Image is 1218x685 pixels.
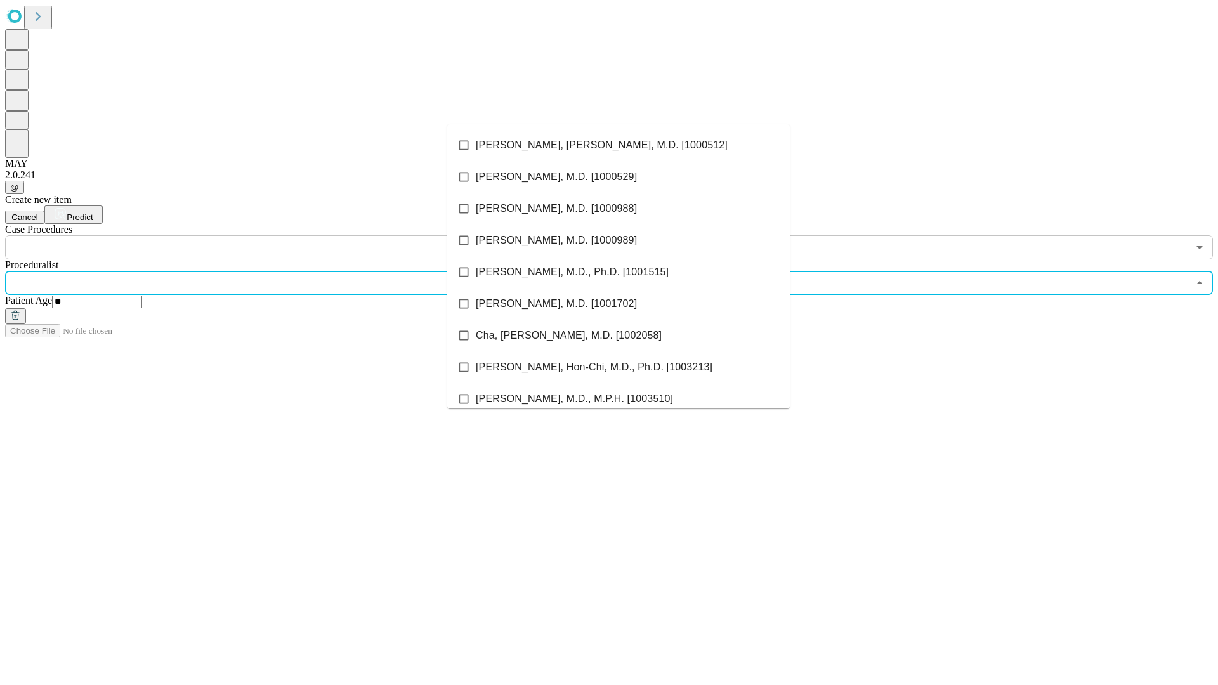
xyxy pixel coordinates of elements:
[476,264,669,280] span: [PERSON_NAME], M.D., Ph.D. [1001515]
[5,295,52,306] span: Patient Age
[476,360,712,375] span: [PERSON_NAME], Hon-Chi, M.D., Ph.D. [1003213]
[5,194,72,205] span: Create new item
[5,158,1213,169] div: MAY
[476,328,662,343] span: Cha, [PERSON_NAME], M.D. [1002058]
[476,391,673,407] span: [PERSON_NAME], M.D., M.P.H. [1003510]
[5,181,24,194] button: @
[5,259,58,270] span: Proceduralist
[67,212,93,222] span: Predict
[44,205,103,224] button: Predict
[476,138,728,153] span: [PERSON_NAME], [PERSON_NAME], M.D. [1000512]
[5,169,1213,181] div: 2.0.241
[476,296,637,311] span: [PERSON_NAME], M.D. [1001702]
[1191,274,1208,292] button: Close
[5,211,44,224] button: Cancel
[1191,238,1208,256] button: Open
[5,224,72,235] span: Scheduled Procedure
[10,183,19,192] span: @
[476,169,637,185] span: [PERSON_NAME], M.D. [1000529]
[476,201,637,216] span: [PERSON_NAME], M.D. [1000988]
[11,212,38,222] span: Cancel
[476,233,637,248] span: [PERSON_NAME], M.D. [1000989]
